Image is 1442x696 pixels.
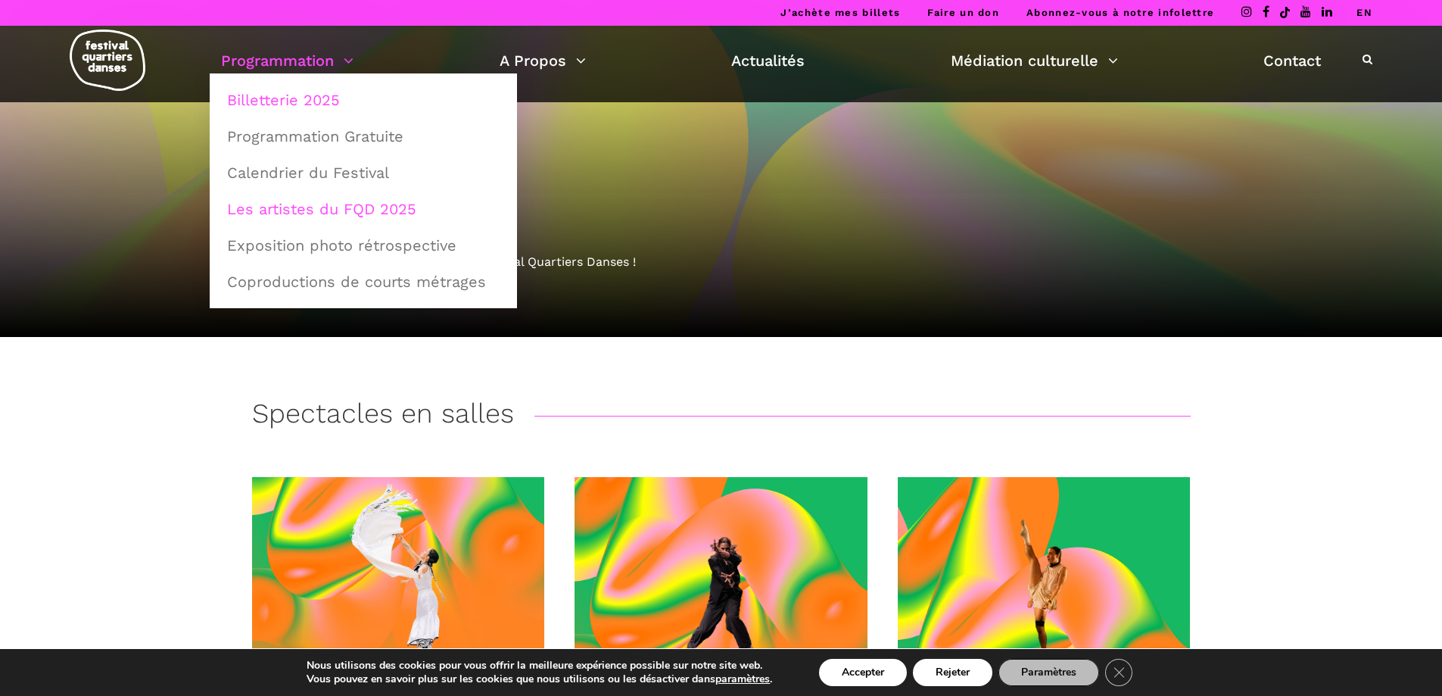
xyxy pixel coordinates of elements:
a: Les artistes du FQD 2025 [218,192,509,226]
a: A Propos [500,48,586,73]
a: J’achète mes billets [780,7,900,18]
p: Vous pouvez en savoir plus sur les cookies que nous utilisons ou les désactiver dans . [307,673,772,686]
a: Abonnez-vous à notre infolettre [1026,7,1214,18]
h1: Billetterie 2025 [252,173,1191,206]
a: Billetterie 2025 [218,83,509,117]
a: Exposition photo rétrospective [218,228,509,263]
a: Actualités [731,48,805,73]
a: Calendrier du Festival [218,155,509,190]
img: logo-fqd-med [70,30,145,91]
button: paramètres [715,673,770,686]
a: Coproductions de courts métrages [218,264,509,299]
a: Programmation [221,48,353,73]
button: Accepter [819,659,907,686]
button: Rejeter [913,659,992,686]
button: Close GDPR Cookie Banner [1105,659,1132,686]
a: EN [1356,7,1372,18]
a: Faire un don [927,7,999,18]
div: Découvrez la programmation 2025 du Festival Quartiers Danses ! [252,252,1191,272]
a: Programmation Gratuite [218,119,509,154]
h3: Spectacles en salles [252,398,514,435]
p: Nous utilisons des cookies pour vous offrir la meilleure expérience possible sur notre site web. [307,659,772,673]
a: Médiation culturelle [951,48,1118,73]
a: Contact [1263,48,1321,73]
button: Paramètres [998,659,1099,686]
